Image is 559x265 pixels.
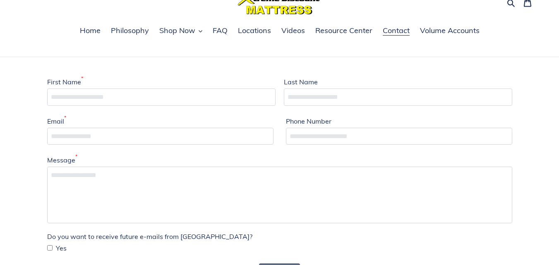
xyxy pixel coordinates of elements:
label: Email [47,116,66,126]
input: Yes [47,245,53,251]
a: FAQ [209,25,232,37]
span: Resource Center [315,26,372,36]
label: First Name [47,77,83,87]
a: Locations [234,25,275,37]
label: Last Name [284,77,318,87]
label: Phone Number [286,116,331,126]
span: Yes [56,243,67,253]
span: FAQ [213,26,228,36]
a: Home [76,25,105,37]
a: Videos [277,25,309,37]
span: Contact [383,26,410,36]
a: Contact [379,25,414,37]
a: Resource Center [311,25,377,37]
span: Philosophy [111,26,149,36]
label: Do you want to receive future e-mails from [GEOGRAPHIC_DATA]? [47,232,252,241]
span: Shop Now [159,26,195,36]
button: Shop Now [155,25,206,37]
label: Message [47,155,77,165]
a: Volume Accounts [416,25,484,37]
span: Videos [281,26,305,36]
span: Locations [238,26,271,36]
span: Volume Accounts [420,26,480,36]
span: Home [80,26,101,36]
a: Philosophy [107,25,153,37]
